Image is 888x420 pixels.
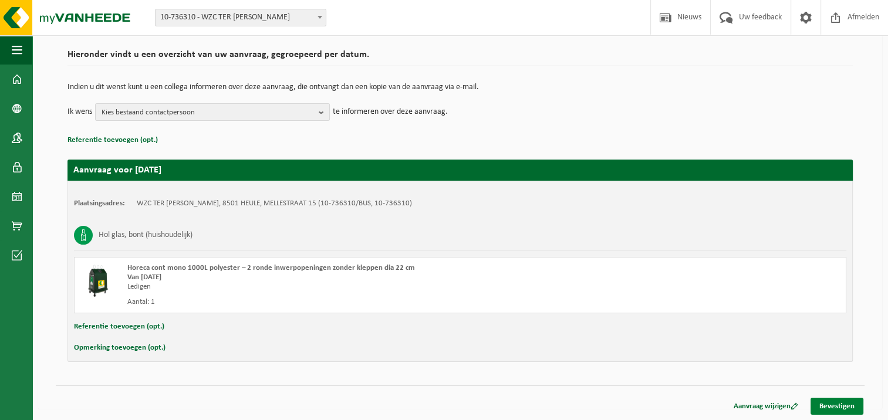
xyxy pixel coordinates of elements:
[74,340,166,355] button: Opmerking toevoegen (opt.)
[67,133,158,148] button: Referentie toevoegen (opt.)
[67,83,853,92] p: Indien u dit wenst kunt u een collega informeren over deze aanvraag, die ontvangt dan een kopie v...
[74,199,125,207] strong: Plaatsingsadres:
[73,165,161,175] strong: Aanvraag voor [DATE]
[67,50,853,66] h2: Hieronder vindt u een overzicht van uw aanvraag, gegroepeerd per datum.
[95,103,330,121] button: Kies bestaand contactpersoon
[80,263,116,299] img: CR-HR-1C-1000-PES-01.png
[333,103,448,121] p: te informeren over deze aanvraag.
[156,9,326,26] span: 10-736310 - WZC TER MELLE HEULE - HEULE
[127,282,507,292] div: Ledigen
[67,103,92,121] p: Ik wens
[137,199,412,208] td: WZC TER [PERSON_NAME], 8501 HEULE, MELLESTRAAT 15 (10-736310/BUS, 10-736310)
[725,398,807,415] a: Aanvraag wijzigen
[127,273,161,281] strong: Van [DATE]
[127,297,507,307] div: Aantal: 1
[127,264,415,272] span: Horeca cont mono 1000L polyester – 2 ronde inwerpopeningen zonder kleppen dia 22 cm
[99,226,193,245] h3: Hol glas, bont (huishoudelijk)
[155,9,326,26] span: 10-736310 - WZC TER MELLE HEULE - HEULE
[811,398,863,415] a: Bevestigen
[74,319,164,334] button: Referentie toevoegen (opt.)
[102,104,314,121] span: Kies bestaand contactpersoon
